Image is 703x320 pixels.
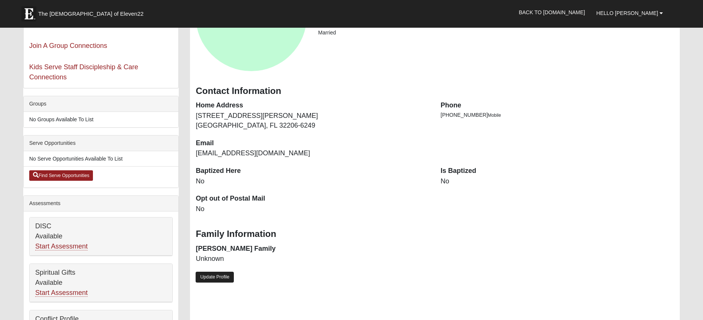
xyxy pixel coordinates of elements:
h3: Family Information [196,229,674,240]
div: Serve Opportunities [24,135,179,151]
a: Start Assessment [35,289,88,297]
span: Mobile [488,113,501,118]
li: [PHONE_NUMBER] [441,111,674,119]
span: Hello [PERSON_NAME] [596,10,658,16]
a: Update Profile [196,272,234,283]
dd: [EMAIL_ADDRESS][DOMAIN_NAME] [196,149,429,158]
li: No Serve Opportunities Available To List [24,151,179,167]
a: Back to [DOMAIN_NAME] [513,3,591,22]
img: Eleven22 logo [21,6,36,21]
dt: Phone [441,101,674,110]
a: Join A Group Connections [29,42,107,49]
li: No Groups Available To List [24,112,179,127]
dt: Opt out of Postal Mail [196,194,429,204]
dt: Baptized Here [196,166,429,176]
h3: Contact Information [196,86,674,97]
a: Kids Serve Staff Discipleship & Care Connections [29,63,138,81]
a: Hello [PERSON_NAME] [591,4,669,22]
li: Married [318,29,674,37]
dt: Is Baptized [441,166,674,176]
dt: [PERSON_NAME] Family [196,244,429,254]
dd: Unknown [196,254,429,264]
dd: No [196,177,429,186]
dt: Home Address [196,101,429,110]
dt: Email [196,138,429,148]
a: Find Serve Opportunities [29,170,93,181]
dd: No [441,177,674,186]
a: The [DEMOGRAPHIC_DATA] of Eleven22 [18,3,168,21]
span: The [DEMOGRAPHIC_DATA] of Eleven22 [38,10,144,18]
div: DISC Available [30,217,173,256]
div: Assessments [24,196,179,211]
dd: [STREET_ADDRESS][PERSON_NAME] [GEOGRAPHIC_DATA], FL 32206-6249 [196,111,429,130]
a: Start Assessment [35,243,88,250]
dd: No [196,204,429,214]
div: Groups [24,96,179,112]
div: Spiritual Gifts Available [30,264,173,302]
